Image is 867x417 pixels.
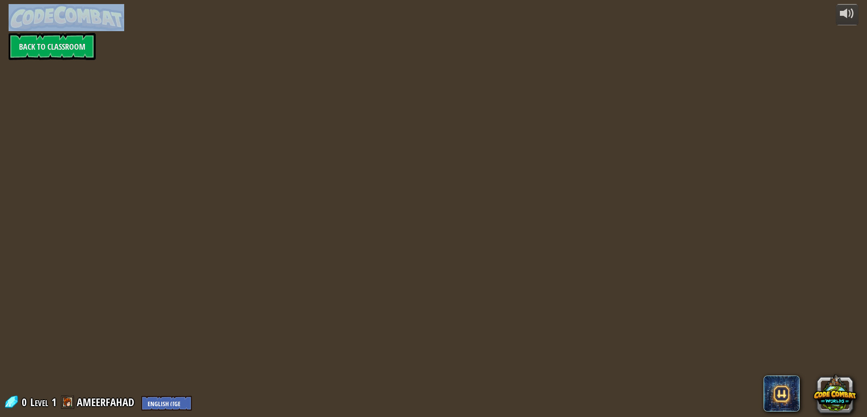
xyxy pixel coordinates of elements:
span: Level [30,395,48,410]
a: Back to Classroom [9,33,96,60]
button: Adjust volume [836,4,858,25]
span: 0 [22,395,29,409]
span: 1 [51,395,56,409]
a: AMEERFAHAD [77,395,137,409]
img: CodeCombat - Learn how to code by playing a game [9,4,124,31]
